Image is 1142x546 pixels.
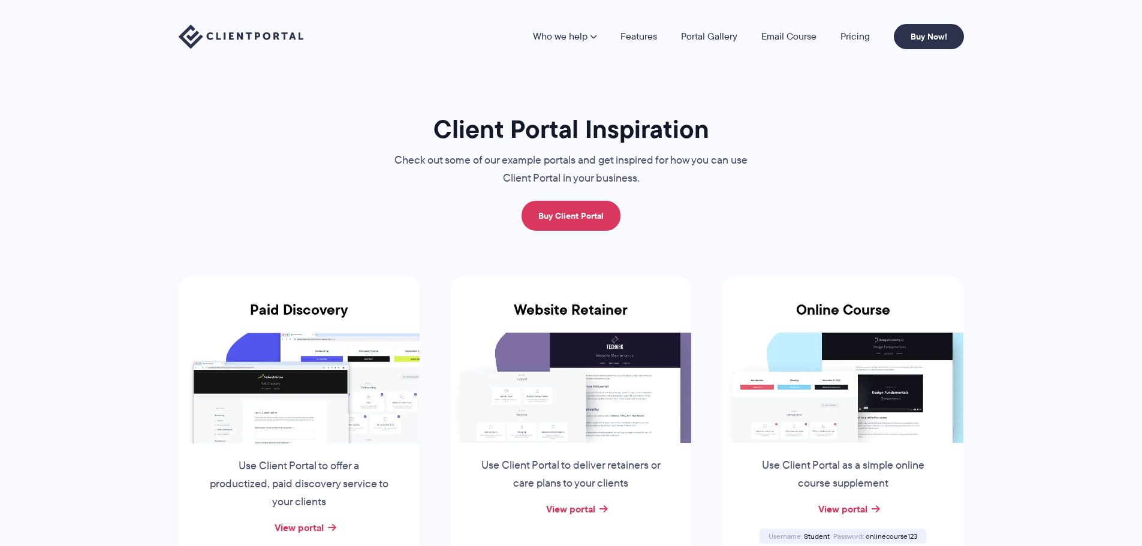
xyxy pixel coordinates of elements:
h1: Client Portal Inspiration [370,113,772,145]
a: View portal [546,502,595,516]
a: Portal Gallery [681,32,737,41]
span: Username [769,531,802,541]
a: View portal [275,520,324,535]
a: Pricing [840,32,870,41]
a: Who we help [533,32,596,41]
h3: Online Course [722,301,963,333]
a: Features [620,32,657,41]
h3: Website Retainer [451,301,692,333]
span: Student [804,531,830,541]
p: Use Client Portal to offer a productized, paid discovery service to your clients [208,457,390,511]
a: Email Course [761,32,816,41]
p: Use Client Portal to deliver retainers or care plans to your clients [480,457,662,493]
p: Check out some of our example portals and get inspired for how you can use Client Portal in your ... [370,152,772,188]
p: Use Client Portal as a simple online course supplement [752,457,934,493]
span: onlinecourse123 [866,531,917,541]
a: View portal [818,502,867,516]
a: Buy Client Portal [522,201,620,231]
a: Buy Now! [894,24,964,49]
span: Password [833,531,864,541]
h3: Paid Discovery [179,301,420,333]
